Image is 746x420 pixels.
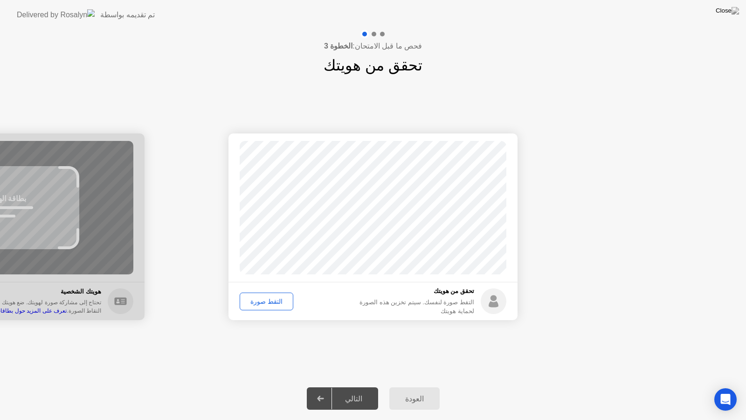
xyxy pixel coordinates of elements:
[240,293,293,310] button: التقط صورة
[324,42,352,50] b: الخطوة 3
[389,387,440,410] button: العودة
[350,287,474,296] h5: تحقق من هويتك
[332,394,375,403] div: التالي
[307,387,378,410] button: التالي
[350,298,474,315] div: التقط صورة لنفسك. سيتم تخزين هذه الصورة لحماية هويتك
[17,9,95,20] img: Delivered by Rosalyn
[243,298,290,305] div: التقط صورة
[714,388,737,411] div: Open Intercom Messenger
[716,7,739,14] img: Close
[100,9,155,21] div: تم تقديمه بواسطة
[392,394,437,403] div: العودة
[324,54,422,77] h1: تحقق من هويتك
[324,41,422,52] h4: فحص ما قبل الامتحان:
